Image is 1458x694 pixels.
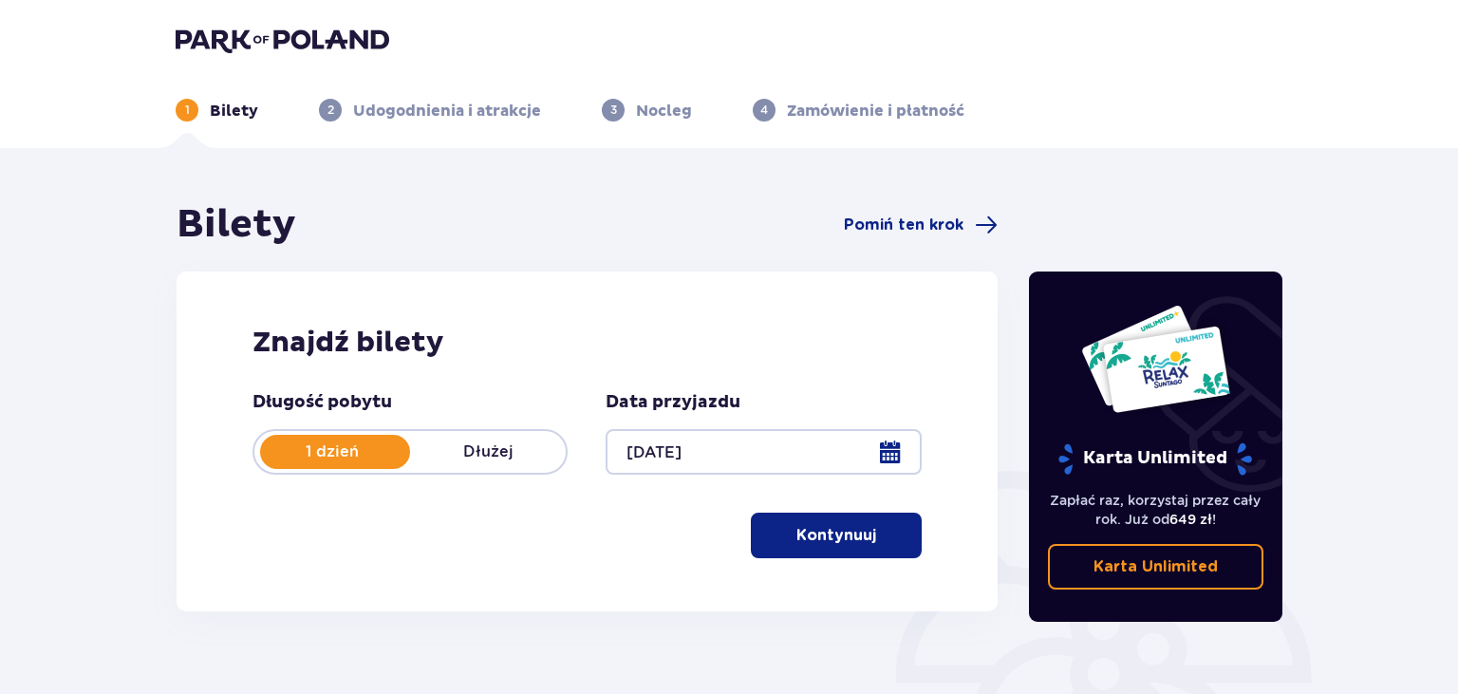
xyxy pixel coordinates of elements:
[844,215,963,235] span: Pomiń ten krok
[177,201,296,249] h1: Bilety
[1048,544,1264,590] a: Karta Unlimited
[1056,442,1254,476] p: Karta Unlimited
[610,102,617,119] p: 3
[327,102,334,119] p: 2
[1048,491,1264,529] p: Zapłać raz, korzystaj przez cały rok. Już od !
[760,102,768,119] p: 4
[751,513,922,558] button: Kontynuuj
[410,441,566,462] p: Dłużej
[636,101,692,122] p: Nocleg
[252,325,922,361] h2: Znajdź bilety
[353,101,541,122] p: Udogodnienia i atrakcje
[176,27,389,53] img: Park of Poland logo
[254,441,410,462] p: 1 dzień
[787,101,964,122] p: Zamówienie i płatność
[210,101,258,122] p: Bilety
[844,214,998,236] a: Pomiń ten krok
[185,102,190,119] p: 1
[1093,556,1218,577] p: Karta Unlimited
[252,391,392,414] p: Długość pobytu
[1169,512,1212,527] span: 649 zł
[606,391,740,414] p: Data przyjazdu
[796,525,876,546] p: Kontynuuj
